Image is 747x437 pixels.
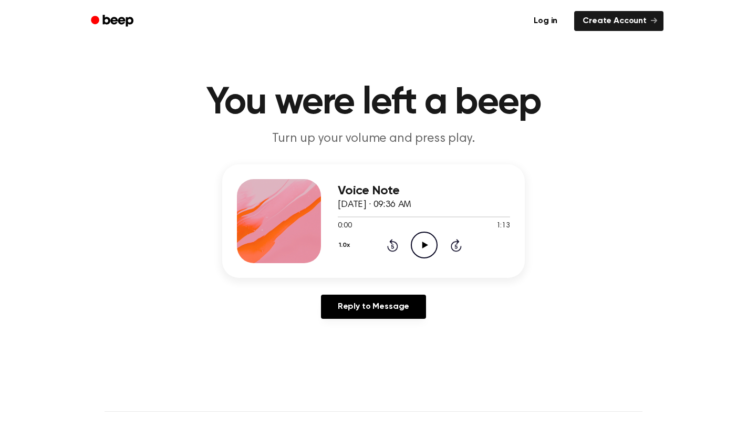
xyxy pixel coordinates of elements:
p: Turn up your volume and press play. [172,130,575,148]
button: 1.0x [338,236,354,254]
span: 0:00 [338,221,351,232]
span: [DATE] · 09:36 AM [338,200,411,210]
h1: You were left a beep [105,84,642,122]
h3: Voice Note [338,184,510,198]
a: Beep [84,11,143,32]
span: 1:13 [496,221,510,232]
a: Reply to Message [321,295,426,319]
a: Create Account [574,11,663,31]
a: Log in [523,9,568,33]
